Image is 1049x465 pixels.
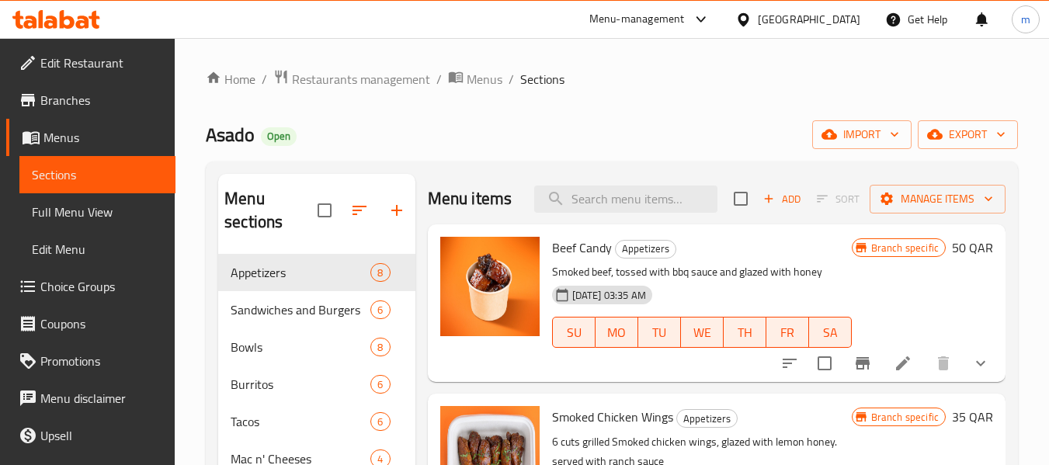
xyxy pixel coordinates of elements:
[724,182,757,215] span: Select section
[218,291,415,328] div: Sandwiches and Burgers6
[773,321,803,344] span: FR
[32,203,163,221] span: Full Menu View
[534,186,717,213] input: search
[370,375,390,394] div: items
[971,354,990,373] svg: Show Choices
[40,54,163,72] span: Edit Restaurant
[261,130,297,143] span: Open
[724,317,766,348] button: TH
[40,314,163,333] span: Coupons
[865,241,945,255] span: Branch specific
[448,69,502,89] a: Menus
[231,338,370,356] span: Bowls
[218,403,415,440] div: Tacos6
[918,120,1018,149] button: export
[370,300,390,319] div: items
[766,317,809,348] button: FR
[6,82,175,119] a: Branches
[231,300,370,319] span: Sandwiches and Burgers
[206,69,1018,89] nav: breadcrumb
[894,354,912,373] a: Edit menu item
[865,410,945,425] span: Branch specific
[638,317,681,348] button: TU
[292,70,430,88] span: Restaurants management
[552,317,596,348] button: SU
[6,119,175,156] a: Menus
[730,321,760,344] span: TH
[218,328,415,366] div: Bowls8
[43,128,163,147] span: Menus
[428,187,512,210] h2: Menu items
[1021,11,1030,28] span: m
[6,417,175,454] a: Upsell
[687,321,717,344] span: WE
[32,165,163,184] span: Sections
[40,352,163,370] span: Promotions
[40,91,163,109] span: Branches
[509,70,514,88] li: /
[6,305,175,342] a: Coupons
[218,366,415,403] div: Burritos6
[378,192,415,229] button: Add section
[757,187,807,211] button: Add
[6,342,175,380] a: Promotions
[812,120,912,149] button: import
[757,187,807,211] span: Add item
[370,338,390,356] div: items
[552,262,852,282] p: Smoked beef, tossed with bbq sauce and glazed with honey
[261,127,297,146] div: Open
[40,389,163,408] span: Menu disclaimer
[566,288,652,303] span: [DATE] 03:35 AM
[952,237,993,259] h6: 50 QAR
[224,187,317,234] h2: Menu sections
[40,277,163,296] span: Choice Groups
[436,70,442,88] li: /
[925,345,962,382] button: delete
[616,240,676,258] span: Appetizers
[32,240,163,259] span: Edit Menu
[809,317,852,348] button: SA
[262,70,267,88] li: /
[962,345,999,382] button: show more
[596,317,638,348] button: MO
[520,70,564,88] span: Sections
[19,231,175,268] a: Edit Menu
[825,125,899,144] span: import
[371,377,389,392] span: 6
[644,321,675,344] span: TU
[559,321,589,344] span: SU
[370,263,390,282] div: items
[882,189,993,209] span: Manage items
[308,194,341,227] span: Select all sections
[807,187,870,211] span: Select section first
[19,156,175,193] a: Sections
[602,321,632,344] span: MO
[231,263,370,282] span: Appetizers
[6,44,175,82] a: Edit Restaurant
[771,345,808,382] button: sort-choices
[844,345,881,382] button: Branch-specific-item
[615,240,676,259] div: Appetizers
[371,303,389,318] span: 6
[758,11,860,28] div: [GEOGRAPHIC_DATA]
[370,412,390,431] div: items
[206,70,255,88] a: Home
[552,236,612,259] span: Beef Candy
[676,409,738,428] div: Appetizers
[6,380,175,417] a: Menu disclaimer
[19,193,175,231] a: Full Menu View
[930,125,1006,144] span: export
[273,69,430,89] a: Restaurants management
[231,375,370,394] span: Burritos
[440,237,540,336] img: Beef Candy
[952,406,993,428] h6: 35 QAR
[371,265,389,280] span: 8
[870,185,1006,213] button: Manage items
[589,10,685,29] div: Menu-management
[231,412,370,431] span: Tacos
[552,405,673,429] span: Smoked Chicken Wings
